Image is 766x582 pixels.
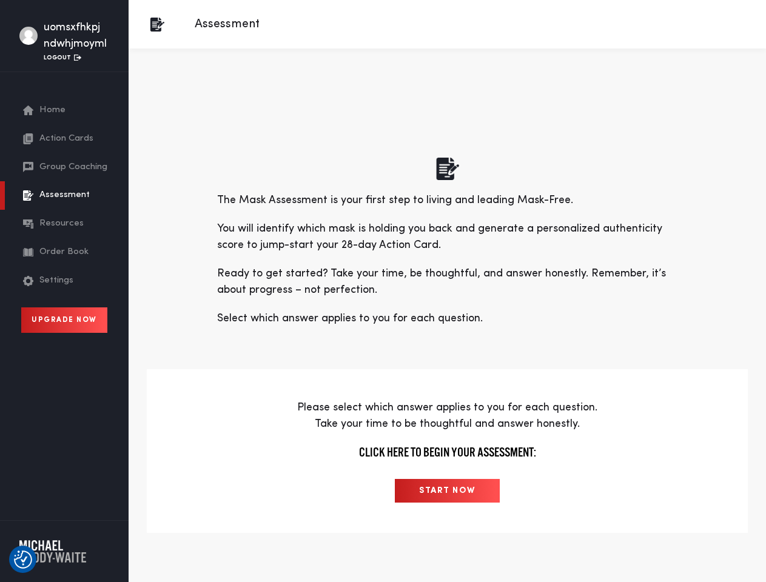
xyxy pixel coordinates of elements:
[14,550,32,569] img: Revisit consent button
[217,268,666,295] span: Ready to get started? Take your time, be thoughtful, and answer honestly. Remember, it’s about pr...
[23,96,110,125] a: Home
[23,210,110,238] a: Resources
[44,19,109,52] div: uomsxfhkpj ndwhjmoyml
[217,223,662,250] span: You will identify which mask is holding you back and generate a personalized authenticity score t...
[23,267,110,295] a: Settings
[44,55,81,61] a: Logout
[23,153,110,182] a: Group Coaching
[217,195,573,206] span: The Mask Assessment is your first step to living and leading Mask-Free.
[23,125,110,153] a: Action Cards
[39,274,73,288] span: Settings
[14,550,32,569] button: Consent Preferences
[21,307,107,333] a: Upgrade Now
[39,161,107,175] span: Group Coaching
[23,181,110,210] a: Assessment
[39,217,84,231] span: Resources
[39,132,93,146] span: Action Cards
[23,238,110,267] a: Order Book
[39,246,89,259] span: Order Book
[177,400,717,432] p: Please select which answer applies to you for each question. Take your time to be thoughtful and ...
[217,313,483,324] span: Select which answer applies to you for each question.
[183,15,260,33] p: Assessment
[177,444,717,460] h4: Click here to begin your assessment:
[39,189,90,202] span: Assessment
[395,479,500,503] input: START NOW
[39,104,66,118] span: Home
